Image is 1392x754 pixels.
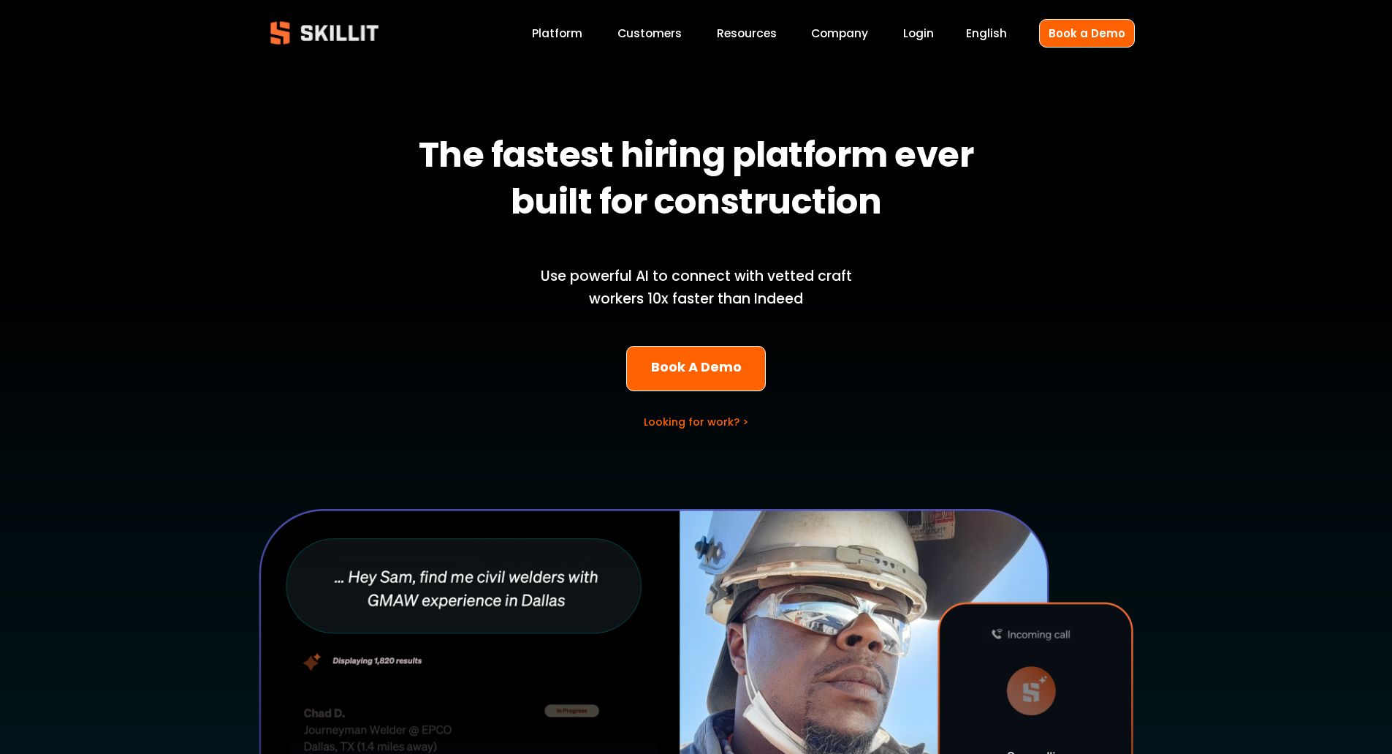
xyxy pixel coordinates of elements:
a: Book a Demo [1039,19,1135,48]
a: folder dropdown [717,23,777,43]
a: Platform [532,23,582,43]
span: English [966,25,1007,42]
img: Skillit [258,11,391,55]
a: Book A Demo [626,346,766,392]
strong: The fastest hiring platform ever built for construction [419,128,981,235]
a: Login [903,23,934,43]
a: Company [811,23,868,43]
div: language picker [966,23,1007,43]
a: Looking for work? > [644,415,748,429]
p: Use powerful AI to connect with vetted craft workers 10x faster than Indeed [516,265,877,310]
a: Customers [617,23,682,43]
span: Resources [717,25,777,42]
